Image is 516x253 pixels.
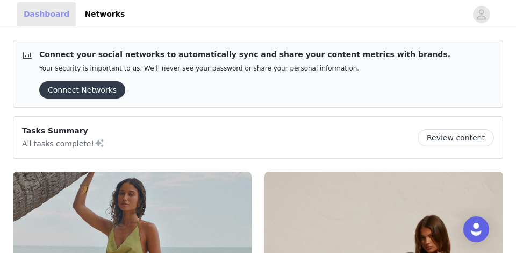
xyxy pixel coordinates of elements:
div: avatar [476,6,486,23]
button: Connect Networks [39,81,125,99]
p: All tasks complete! [22,137,105,150]
div: Open Intercom Messenger [463,216,489,242]
button: Review content [418,129,494,146]
p: Tasks Summary [22,125,105,137]
p: Your security is important to us. We’ll never see your password or share your personal information. [39,65,450,73]
a: Networks [78,2,131,26]
a: Dashboard [17,2,76,26]
p: Connect your social networks to automatically sync and share your content metrics with brands. [39,49,450,60]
